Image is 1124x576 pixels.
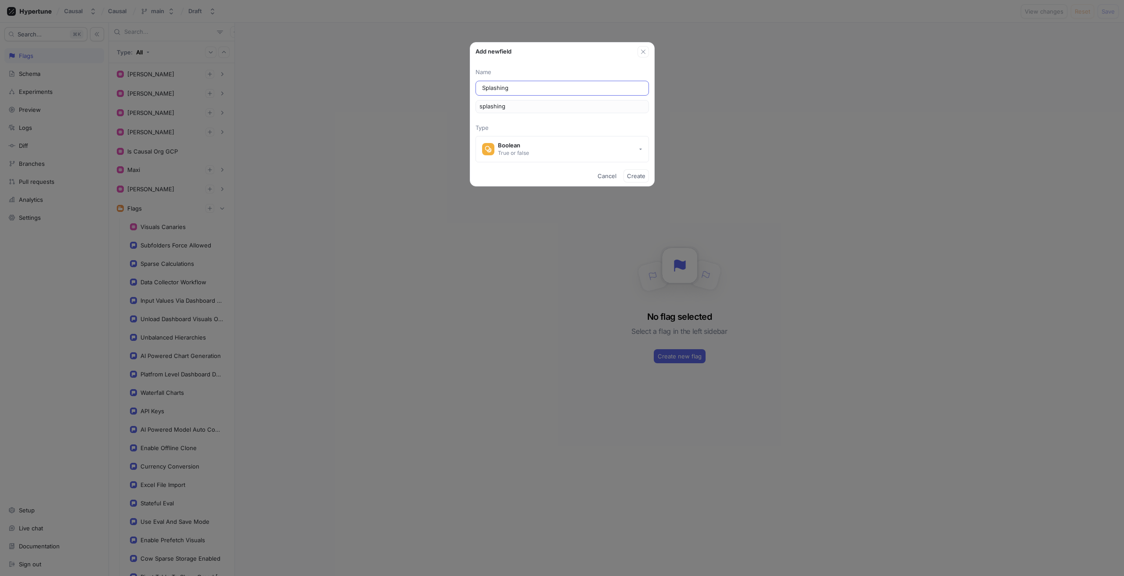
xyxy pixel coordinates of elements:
button: BooleanTrue or false [476,136,649,162]
span: Cancel [598,173,616,179]
div: Boolean [498,142,529,149]
button: Create [623,169,649,182]
span: Create [627,173,645,179]
div: True or false [498,149,529,157]
p: Name [476,68,649,77]
button: Cancel [594,169,620,182]
p: Type [476,124,649,132]
input: Enter a name for this field [482,84,642,93]
p: Add new field [476,47,512,56]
